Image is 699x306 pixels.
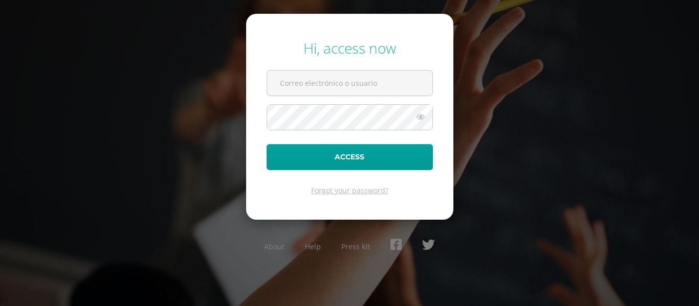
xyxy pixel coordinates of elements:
[267,144,433,170] button: Access
[267,38,433,58] div: Hi, access now
[341,242,370,251] a: Press kit
[267,70,432,96] input: Correo electrónico o usuario
[311,185,388,195] a: Forgot your password?
[305,242,321,251] a: Help
[264,242,285,251] a: About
